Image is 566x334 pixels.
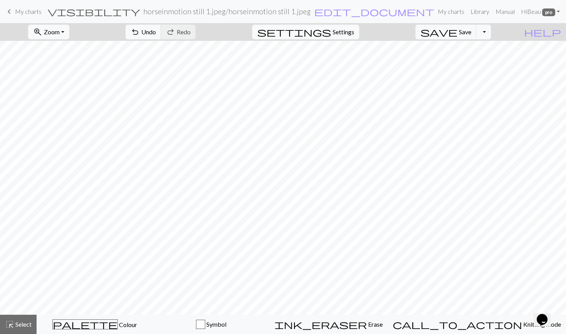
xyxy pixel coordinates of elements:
[522,321,561,328] span: Knitting mode
[141,28,156,35] span: Undo
[48,6,140,17] span: visibility
[252,25,359,39] button: SettingsSettings
[14,321,32,328] span: Select
[388,315,566,334] button: Knitting mode
[5,319,14,330] span: highlight_alt
[420,27,457,37] span: save
[270,315,388,334] button: Erase
[126,25,161,39] button: Undo
[143,7,311,16] h2: horseinmotion still 1.jpeg / horseinmotion still 1.jpeg
[542,8,555,16] span: pro
[467,4,492,19] a: Library
[367,321,383,328] span: Erase
[153,315,270,334] button: Symbol
[257,27,331,37] i: Settings
[415,25,477,39] button: Save
[333,27,354,37] span: Settings
[44,28,60,35] span: Zoom
[5,6,14,17] span: keyboard_arrow_left
[28,25,69,39] button: Zoom
[118,321,137,328] span: Colour
[393,319,522,330] span: call_to_action
[492,4,518,19] a: Manual
[33,27,42,37] span: zoom_in
[131,27,140,37] span: undo
[459,28,471,35] span: Save
[524,27,561,37] span: help
[435,4,467,19] a: My charts
[5,5,42,18] a: My charts
[534,303,558,326] iframe: chat widget
[314,6,434,17] span: edit_document
[257,27,331,37] span: settings
[53,319,117,330] span: palette
[518,4,563,19] a: HiBeau pro
[275,319,367,330] span: ink_eraser
[205,321,226,328] span: Symbol
[37,315,153,334] button: Colour
[15,8,42,15] span: My charts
